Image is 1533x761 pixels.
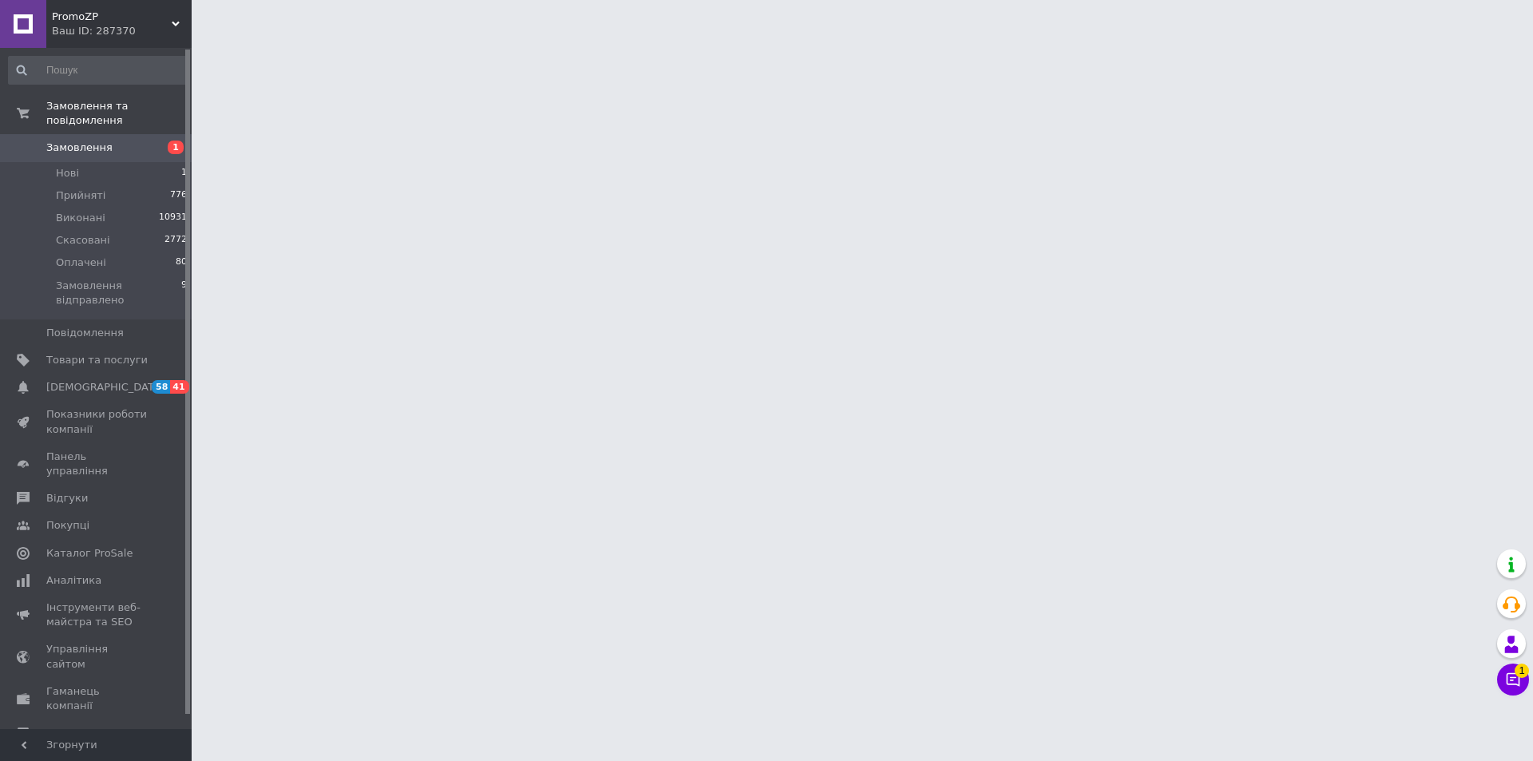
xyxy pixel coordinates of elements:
[56,211,105,225] span: Виконані
[46,380,164,394] span: [DEMOGRAPHIC_DATA]
[1497,664,1529,696] button: Чат з покупцем1
[181,279,187,307] span: 9
[52,24,192,38] div: Ваш ID: 287370
[152,380,170,394] span: 58
[164,233,187,248] span: 2772
[46,518,89,533] span: Покупці
[56,256,106,270] span: Оплачені
[1515,664,1529,678] span: 1
[46,573,101,588] span: Аналітика
[46,546,133,561] span: Каталог ProSale
[46,642,148,671] span: Управління сайтом
[46,326,124,340] span: Повідомлення
[56,233,110,248] span: Скасовані
[56,188,105,203] span: Прийняті
[170,380,188,394] span: 41
[46,407,148,436] span: Показники роботи компанії
[159,211,187,225] span: 10931
[52,10,172,24] span: PromoZP
[46,726,87,740] span: Маркет
[46,600,148,629] span: Інструменти веб-майстра та SEO
[56,166,79,180] span: Нові
[176,256,187,270] span: 80
[56,279,181,307] span: Замовлення відправлено
[168,141,184,154] span: 1
[181,166,187,180] span: 1
[46,684,148,713] span: Гаманець компанії
[46,450,148,478] span: Панель управління
[46,353,148,367] span: Товари та послуги
[8,56,188,85] input: Пошук
[46,141,113,155] span: Замовлення
[46,99,192,128] span: Замовлення та повідомлення
[46,491,88,505] span: Відгуки
[170,188,187,203] span: 776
